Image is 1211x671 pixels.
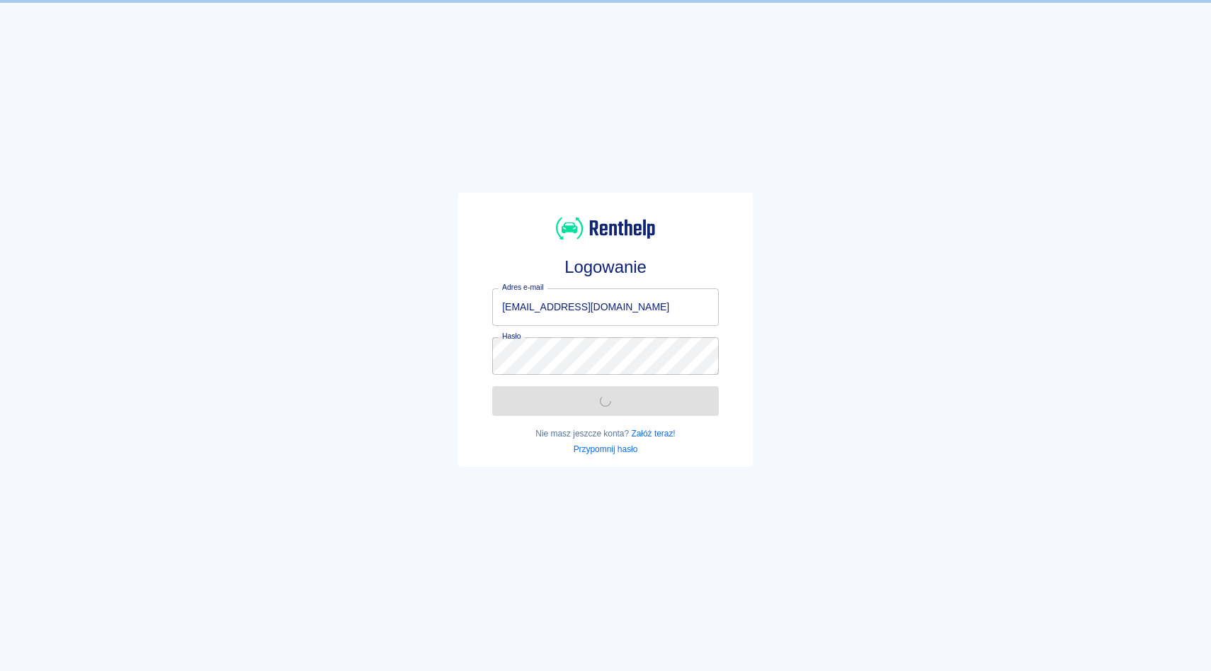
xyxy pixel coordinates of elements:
h3: Logowanie [492,257,719,277]
a: Przypomnij hasło [574,444,638,454]
label: Hasło [502,331,521,342]
p: Nie masz jeszcze konta? [492,427,719,440]
a: Załóż teraz! [631,429,675,439]
img: Renthelp logo [556,215,655,242]
label: Adres e-mail [502,282,543,293]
